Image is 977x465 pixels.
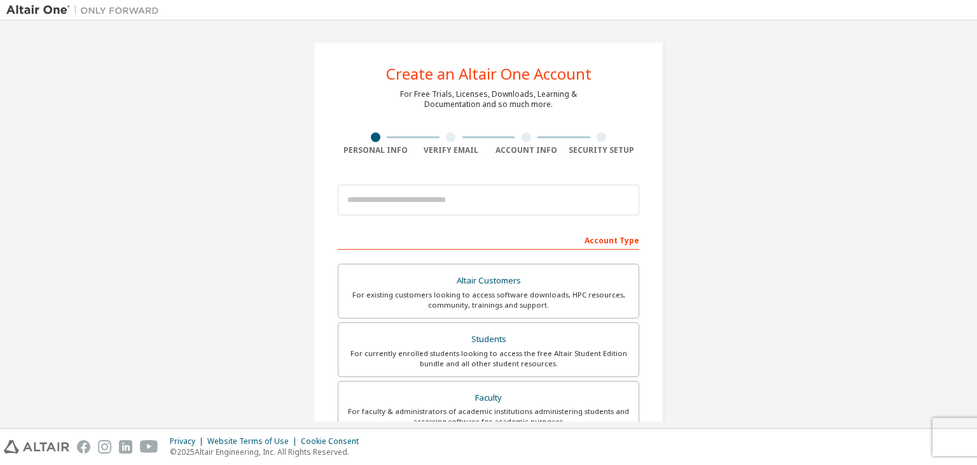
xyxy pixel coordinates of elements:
[564,145,640,155] div: Security Setup
[346,406,631,427] div: For faculty & administrators of academic institutions administering students and accessing softwa...
[140,440,158,454] img: youtube.svg
[301,436,366,447] div: Cookie Consent
[346,331,631,348] div: Students
[488,145,564,155] div: Account Info
[346,272,631,290] div: Altair Customers
[98,440,111,454] img: instagram.svg
[77,440,90,454] img: facebook.svg
[4,440,69,454] img: altair_logo.svg
[400,89,577,110] div: For Free Trials, Licenses, Downloads, Learning & Documentation and so much more.
[119,440,132,454] img: linkedin.svg
[346,290,631,310] div: For existing customers looking to access software downloads, HPC resources, community, trainings ...
[207,436,301,447] div: Website Terms of Use
[338,145,413,155] div: Personal Info
[413,145,489,155] div: Verify Email
[170,436,207,447] div: Privacy
[170,447,366,457] p: © 2025 Altair Engineering, Inc. All Rights Reserved.
[338,229,639,250] div: Account Type
[6,4,165,17] img: Altair One
[346,348,631,369] div: For currently enrolled students looking to access the free Altair Student Edition bundle and all ...
[386,66,592,82] div: Create an Altair One Account
[346,389,631,407] div: Faculty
